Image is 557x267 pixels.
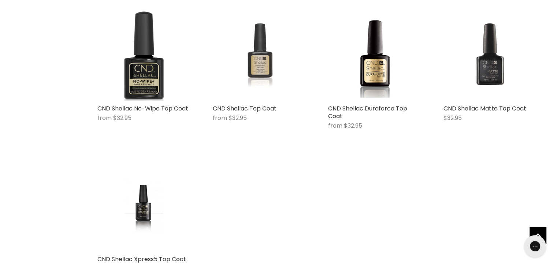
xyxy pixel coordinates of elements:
[228,8,290,101] img: CND Shellac Top Coat
[443,8,537,101] a: CND Shellac Matte Top Coat
[328,121,342,130] span: from
[213,104,276,113] a: CND Shellac Top Coat
[113,158,175,252] img: CND Shellac Xpress5 Top Coat
[459,8,521,101] img: CND Shellac Matte Top Coat
[97,114,112,122] span: from
[97,158,191,252] a: CND Shellac Xpress5 Top Coat
[113,114,131,122] span: $32.95
[328,104,407,120] a: CND Shellac Duraforce Top Coat
[97,8,191,101] img: CND Shellac No-Wipe Top Coat
[344,8,406,101] img: CND Shellac Duraforce Top Coat
[213,114,227,122] span: from
[520,233,550,260] iframe: Gorgias live chat messenger
[97,255,186,263] a: CND Shellac Xpress5 Top Coat
[328,8,422,101] a: CND Shellac Duraforce Top Coat
[97,104,188,113] a: CND Shellac No-Wipe Top Coat
[213,8,306,101] a: CND Shellac Top Coat
[443,104,526,113] a: CND Shellac Matte Top Coat
[344,121,362,130] span: $32.95
[229,114,247,122] span: $32.95
[443,114,462,122] span: $32.95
